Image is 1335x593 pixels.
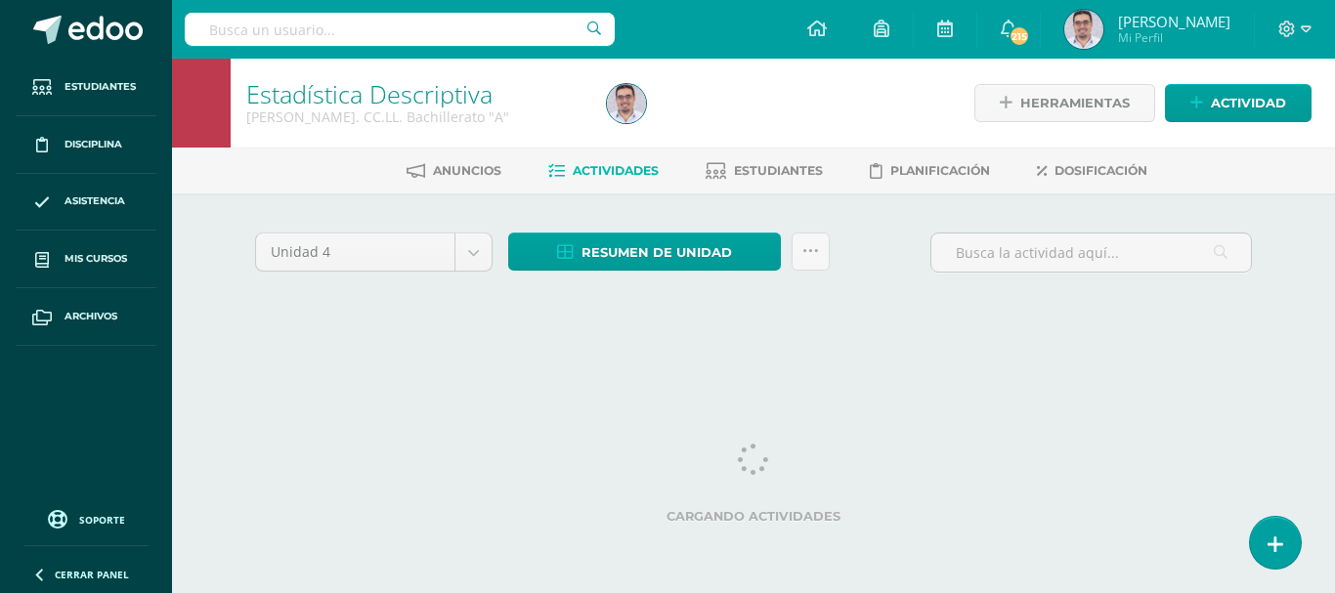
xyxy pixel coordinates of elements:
[573,163,659,178] span: Actividades
[433,163,501,178] span: Anuncios
[1020,85,1130,121] span: Herramientas
[79,513,125,527] span: Soporte
[407,155,501,187] a: Anuncios
[1055,163,1147,178] span: Dosificación
[65,79,136,95] span: Estudiantes
[548,155,659,187] a: Actividades
[974,84,1155,122] a: Herramientas
[931,233,1251,272] input: Busca la actividad aquí...
[890,163,990,178] span: Planificación
[271,233,440,271] span: Unidad 4
[1037,155,1147,187] a: Dosificación
[55,568,129,581] span: Cerrar panel
[1211,85,1286,121] span: Actividad
[16,59,156,116] a: Estudiantes
[508,233,781,271] a: Resumen de unidad
[16,116,156,174] a: Disciplina
[607,84,646,123] img: 73f126411a2370a4ac92095d59c6719d.png
[65,193,125,209] span: Asistencia
[246,77,493,110] a: Estadística Descriptiva
[65,309,117,324] span: Archivos
[65,137,122,152] span: Disciplina
[65,251,127,267] span: Mis cursos
[16,174,156,232] a: Asistencia
[1064,10,1103,49] img: 73f126411a2370a4ac92095d59c6719d.png
[185,13,615,46] input: Busca un usuario...
[23,505,149,531] a: Soporte
[246,80,583,107] h1: Estadística Descriptiva
[1118,12,1230,31] span: [PERSON_NAME]
[16,288,156,346] a: Archivos
[1118,29,1230,46] span: Mi Perfil
[581,234,732,271] span: Resumen de unidad
[16,231,156,288] a: Mis cursos
[706,155,823,187] a: Estudiantes
[246,107,583,126] div: Quinto Bach. CC.LL. Bachillerato 'A'
[1165,84,1312,122] a: Actividad
[256,233,492,271] a: Unidad 4
[870,155,990,187] a: Planificación
[255,509,1252,524] label: Cargando actividades
[1009,25,1030,47] span: 215
[734,163,823,178] span: Estudiantes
